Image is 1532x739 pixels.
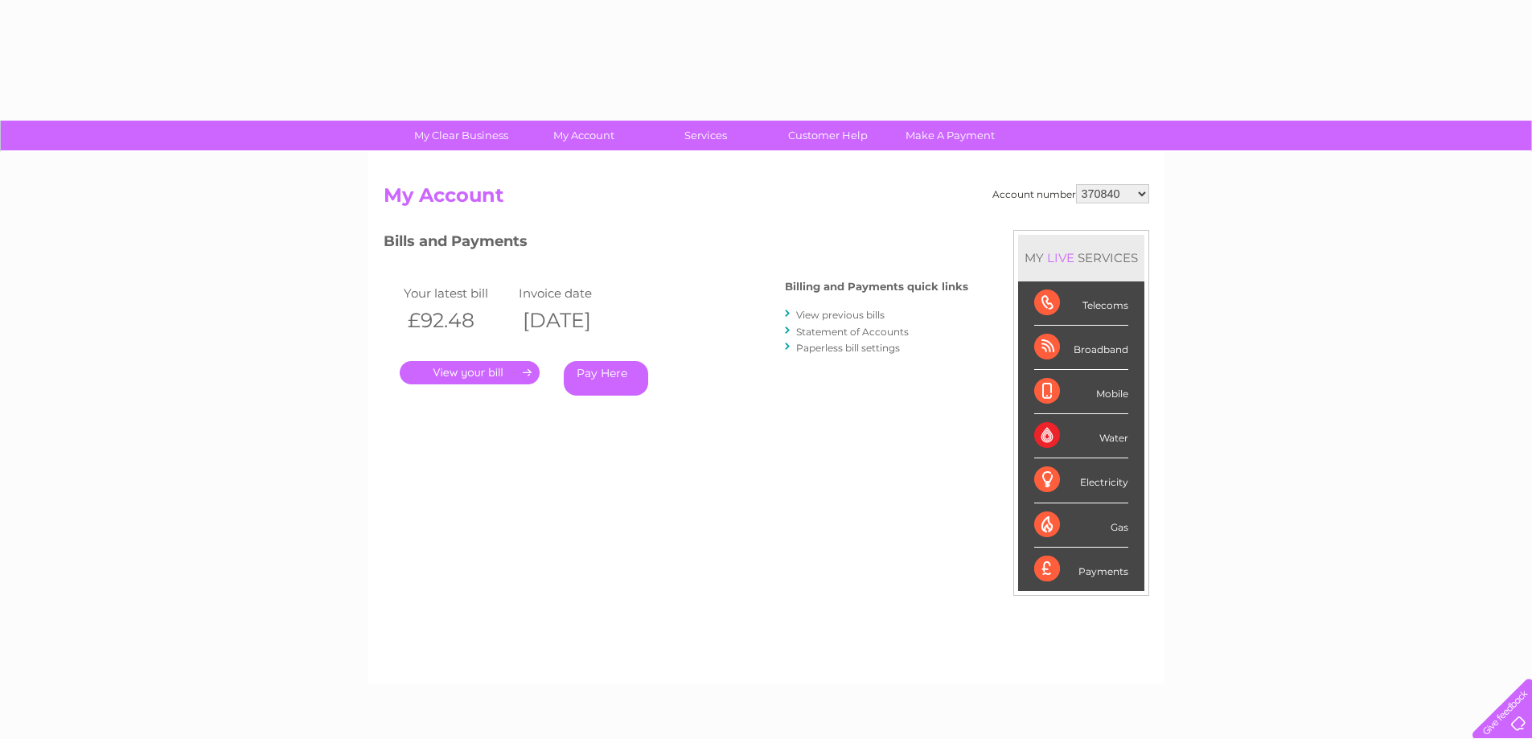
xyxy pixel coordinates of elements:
div: Account number [992,184,1149,203]
a: Statement of Accounts [796,326,909,338]
a: My Clear Business [395,121,528,150]
td: Your latest bill [400,282,515,304]
a: Make A Payment [884,121,1017,150]
th: [DATE] [515,304,630,337]
a: Services [639,121,772,150]
a: Customer Help [762,121,894,150]
a: Paperless bill settings [796,342,900,354]
div: Mobile [1034,370,1128,414]
a: . [400,361,540,384]
div: LIVE [1044,250,1078,265]
h3: Bills and Payments [384,230,968,258]
div: Telecoms [1034,281,1128,326]
h2: My Account [384,184,1149,215]
div: Broadband [1034,326,1128,370]
a: View previous bills [796,309,885,321]
td: Invoice date [515,282,630,304]
div: Payments [1034,548,1128,591]
div: Gas [1034,503,1128,548]
a: My Account [517,121,650,150]
h4: Billing and Payments quick links [785,281,968,293]
div: Water [1034,414,1128,458]
div: Electricity [1034,458,1128,503]
div: MY SERVICES [1018,235,1144,281]
th: £92.48 [400,304,515,337]
a: Pay Here [564,361,648,396]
